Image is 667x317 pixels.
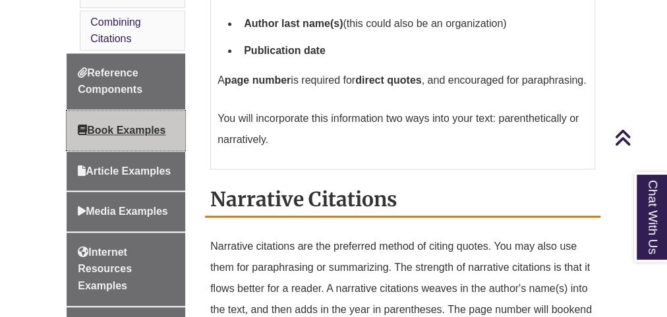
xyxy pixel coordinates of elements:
[239,10,588,38] li: (this could also be an organization)
[78,165,171,177] span: Article Examples
[67,152,185,191] a: Article Examples
[67,111,185,150] a: Book Examples
[78,206,168,217] span: Media Examples
[78,125,165,136] span: Book Examples
[78,246,132,291] span: Internet Resources Examples
[614,129,664,146] a: Back to Top
[244,18,343,29] strong: Author last name(s)
[78,67,142,96] span: Reference Components
[67,233,185,306] a: Internet Resources Examples
[67,192,185,231] a: Media Examples
[205,183,600,217] h2: Narrative Citations
[90,16,140,45] a: Combining Citations
[217,103,588,156] p: You will incorporate this information two ways into your text: parenthetically or narratively.
[225,74,291,86] strong: page number
[217,65,588,96] p: A is required for , and encouraged for paraphrasing.
[67,53,185,109] a: Reference Components
[355,74,421,86] strong: direct quotes
[244,45,326,56] strong: Publication date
